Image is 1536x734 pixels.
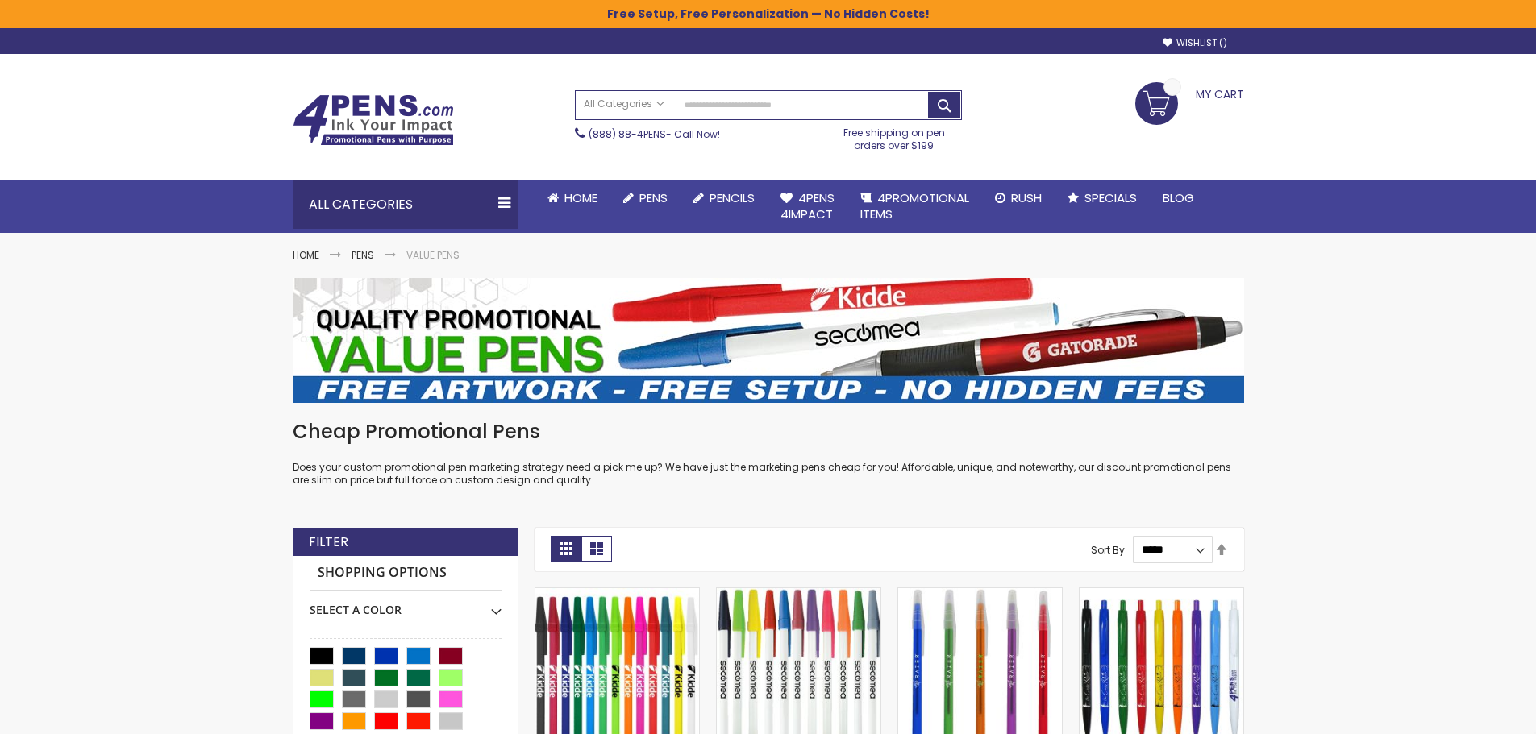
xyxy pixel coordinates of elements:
span: Specials [1084,189,1137,206]
a: (888) 88-4PENS [589,127,666,141]
a: Specials [1055,180,1150,216]
a: Home [535,180,610,216]
strong: Value Pens [406,248,460,262]
h1: Cheap Promotional Pens [293,419,1244,445]
span: All Categories [584,97,664,110]
span: 4Pens 4impact [780,189,835,222]
img: Value Pens [293,278,1244,403]
span: - Call Now! [589,127,720,141]
strong: Grid [551,536,581,562]
a: Custom Cambria Plastic Retractable Ballpoint Pen - Monochromatic Body Color [1080,587,1243,601]
span: Pens [639,189,668,206]
a: Pens [610,180,681,216]
strong: Shopping Options [310,556,502,591]
a: Blog [1150,180,1207,216]
a: Pens [352,248,374,262]
strong: Filter [309,533,348,551]
img: 4Pens Custom Pens and Promotional Products [293,94,454,146]
a: Wishlist [1163,37,1227,49]
a: Pencils [681,180,768,216]
a: Home [293,248,319,262]
a: Belfast B Value Stick Pen [535,587,699,601]
a: Rush [982,180,1055,216]
a: Belfast Value Stick Pen [717,587,880,601]
span: Pencils [710,189,755,206]
label: Sort By [1091,542,1125,556]
span: Home [564,189,597,206]
span: 4PROMOTIONAL ITEMS [860,189,969,222]
div: Select A Color [310,591,502,618]
a: Belfast Translucent Value Stick Pen [898,587,1062,601]
div: All Categories [293,180,518,229]
span: Blog [1163,189,1194,206]
a: 4Pens4impact [768,180,847,233]
a: 4PROMOTIONALITEMS [847,180,982,233]
div: Does your custom promotional pen marketing strategy need a pick me up? We have just the marketing... [293,419,1244,487]
a: All Categories [576,91,672,118]
div: Free shipping on pen orders over $199 [826,120,962,152]
span: Rush [1011,189,1042,206]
